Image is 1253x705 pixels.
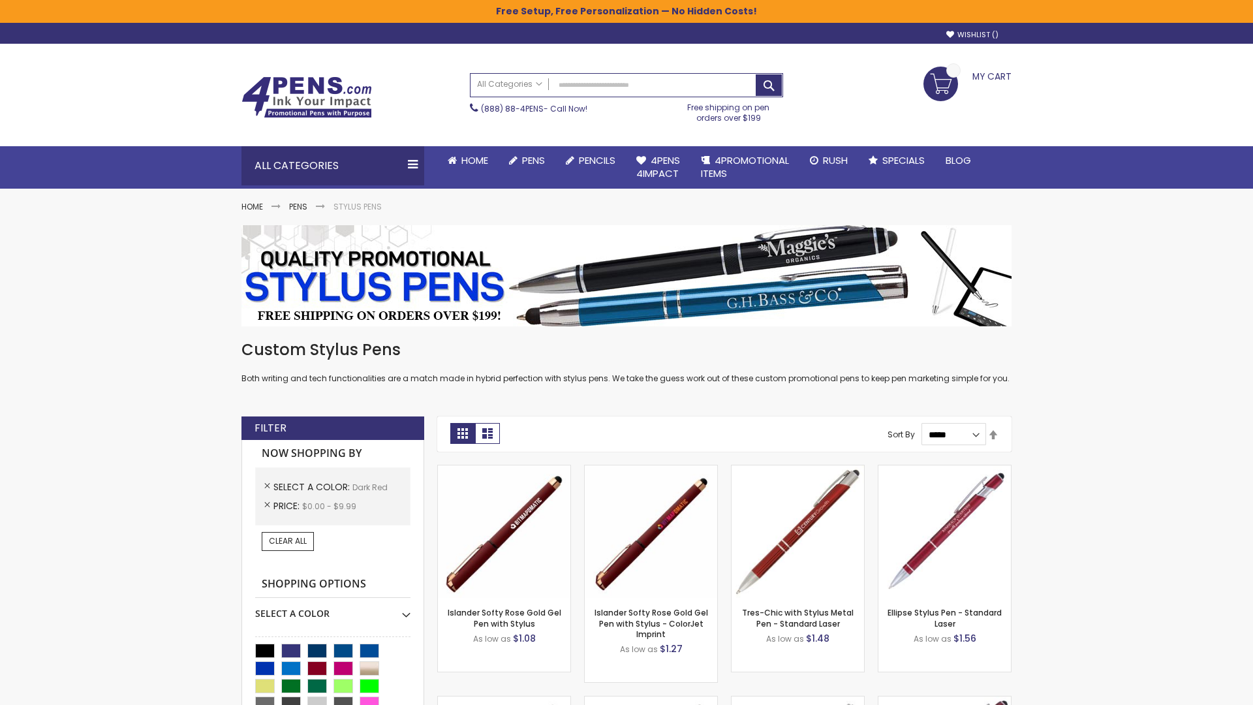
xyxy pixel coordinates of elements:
[823,153,848,167] span: Rush
[241,339,1012,384] div: Both writing and tech functionalities are a match made in hybrid perfection with stylus pens. We ...
[888,607,1002,629] a: Ellipse Stylus Pen - Standard Laser
[946,30,998,40] a: Wishlist
[585,465,717,598] img: Islander Softy Rose Gold Gel Pen with Stylus - ColorJet Imprint-Dark Red
[766,633,804,644] span: As low as
[241,76,372,118] img: 4Pens Custom Pens and Promotional Products
[555,146,626,175] a: Pencils
[499,146,555,175] a: Pens
[858,146,935,175] a: Specials
[522,153,545,167] span: Pens
[241,201,263,212] a: Home
[579,153,615,167] span: Pencils
[450,423,475,444] strong: Grid
[273,480,352,493] span: Select A Color
[438,465,570,598] img: Islander Softy Rose Gold Gel Pen with Stylus-Dark Red
[438,465,570,476] a: Islander Softy Rose Gold Gel Pen with Stylus-Dark Red
[481,103,544,114] a: (888) 88-4PENS
[732,465,864,476] a: Tres-Chic with Stylus Metal Pen - Standard Laser-Dark Red
[878,465,1011,476] a: Ellipse Stylus Pen - Standard Laser-Dark Red
[585,465,717,476] a: Islander Softy Rose Gold Gel Pen with Stylus - ColorJet Imprint-Dark Red
[935,146,982,175] a: Blog
[241,146,424,185] div: All Categories
[273,499,302,512] span: Price
[241,339,1012,360] h1: Custom Stylus Pens
[742,607,854,629] a: Tres-Chic with Stylus Metal Pen - Standard Laser
[473,633,511,644] span: As low as
[660,642,683,655] span: $1.27
[255,571,410,599] strong: Shopping Options
[513,632,536,645] span: $1.08
[888,429,915,440] label: Sort By
[255,440,410,467] strong: Now Shopping by
[255,598,410,620] div: Select A Color
[352,482,388,493] span: Dark Red
[953,632,976,645] span: $1.56
[701,153,789,180] span: 4PROMOTIONAL ITEMS
[448,607,561,629] a: Islander Softy Rose Gold Gel Pen with Stylus
[262,532,314,550] a: Clear All
[241,225,1012,326] img: Stylus Pens
[333,201,382,212] strong: Stylus Pens
[674,97,784,123] div: Free shipping on pen orders over $199
[878,465,1011,598] img: Ellipse Stylus Pen - Standard Laser-Dark Red
[799,146,858,175] a: Rush
[437,146,499,175] a: Home
[806,632,829,645] span: $1.48
[289,201,307,212] a: Pens
[595,607,708,639] a: Islander Softy Rose Gold Gel Pen with Stylus - ColorJet Imprint
[481,103,587,114] span: - Call Now!
[946,153,971,167] span: Blog
[690,146,799,189] a: 4PROMOTIONALITEMS
[626,146,690,189] a: 4Pens4impact
[269,535,307,546] span: Clear All
[620,644,658,655] span: As low as
[302,501,356,512] span: $0.00 - $9.99
[732,465,864,598] img: Tres-Chic with Stylus Metal Pen - Standard Laser-Dark Red
[914,633,951,644] span: As low as
[461,153,488,167] span: Home
[471,74,549,95] a: All Categories
[477,79,542,89] span: All Categories
[255,421,286,435] strong: Filter
[636,153,680,180] span: 4Pens 4impact
[882,153,925,167] span: Specials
